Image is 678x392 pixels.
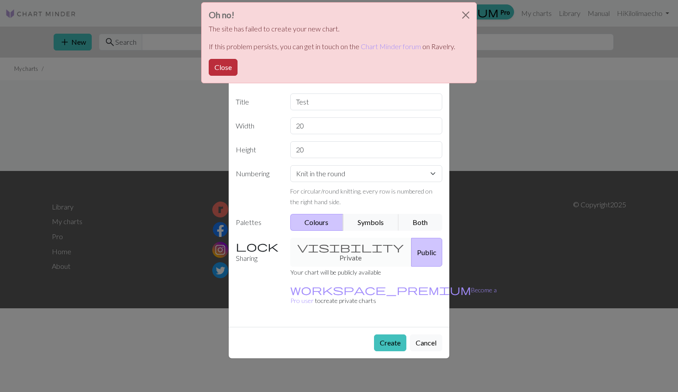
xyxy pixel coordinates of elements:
small: Your chart will be publicly available [290,268,381,276]
label: Numbering [230,165,285,207]
label: Width [230,117,285,134]
a: Become a Pro user [290,286,497,304]
a: Chart Minder forum [361,42,421,50]
button: Public [411,238,442,267]
button: Create [374,334,406,351]
p: If this problem persists, you can get in touch on the on Ravelry. [209,41,455,52]
button: Colours [290,214,344,231]
p: The site has failed to create your new chart. [209,23,455,34]
label: Title [230,93,285,110]
label: Palettes [230,214,285,231]
label: Height [230,141,285,158]
button: Cancel [410,334,442,351]
button: Close [209,59,238,76]
label: Sharing [230,238,285,267]
button: Both [398,214,443,231]
button: Close [455,3,476,27]
span: workspace_premium [290,283,471,296]
h3: Oh no! [209,10,455,20]
small: to create private charts [290,286,497,304]
small: For circular/round knitting, every row is numbered on the right hand side. [290,187,433,206]
button: Symbols [343,214,399,231]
